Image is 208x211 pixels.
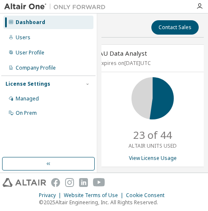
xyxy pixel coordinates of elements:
div: Managed [16,95,39,102]
div: User Profile [16,49,44,56]
div: Company Profile [16,65,56,71]
p: ALTAIR UNITS USED [129,142,177,149]
div: On Prem [16,110,37,116]
img: Altair One [4,3,110,11]
img: youtube.svg [93,178,105,187]
button: Contact Sales [151,20,199,35]
img: linkedin.svg [79,178,88,187]
span: AU Data Analyst [99,49,147,57]
img: altair_logo.svg [3,178,46,187]
img: instagram.svg [65,178,74,187]
div: Cookie Consent [126,192,170,199]
div: Privacy [39,192,64,199]
p: 23 of 44 [133,128,172,142]
p: Expires on [DATE] UTC [99,60,204,67]
img: facebook.svg [51,178,60,187]
div: License Settings [5,81,50,87]
p: © 2025 Altair Engineering, Inc. All Rights Reserved. [39,199,170,206]
a: View License Usage [129,154,177,162]
div: Dashboard [16,19,45,26]
div: Users [16,34,30,41]
div: Website Terms of Use [64,192,126,199]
